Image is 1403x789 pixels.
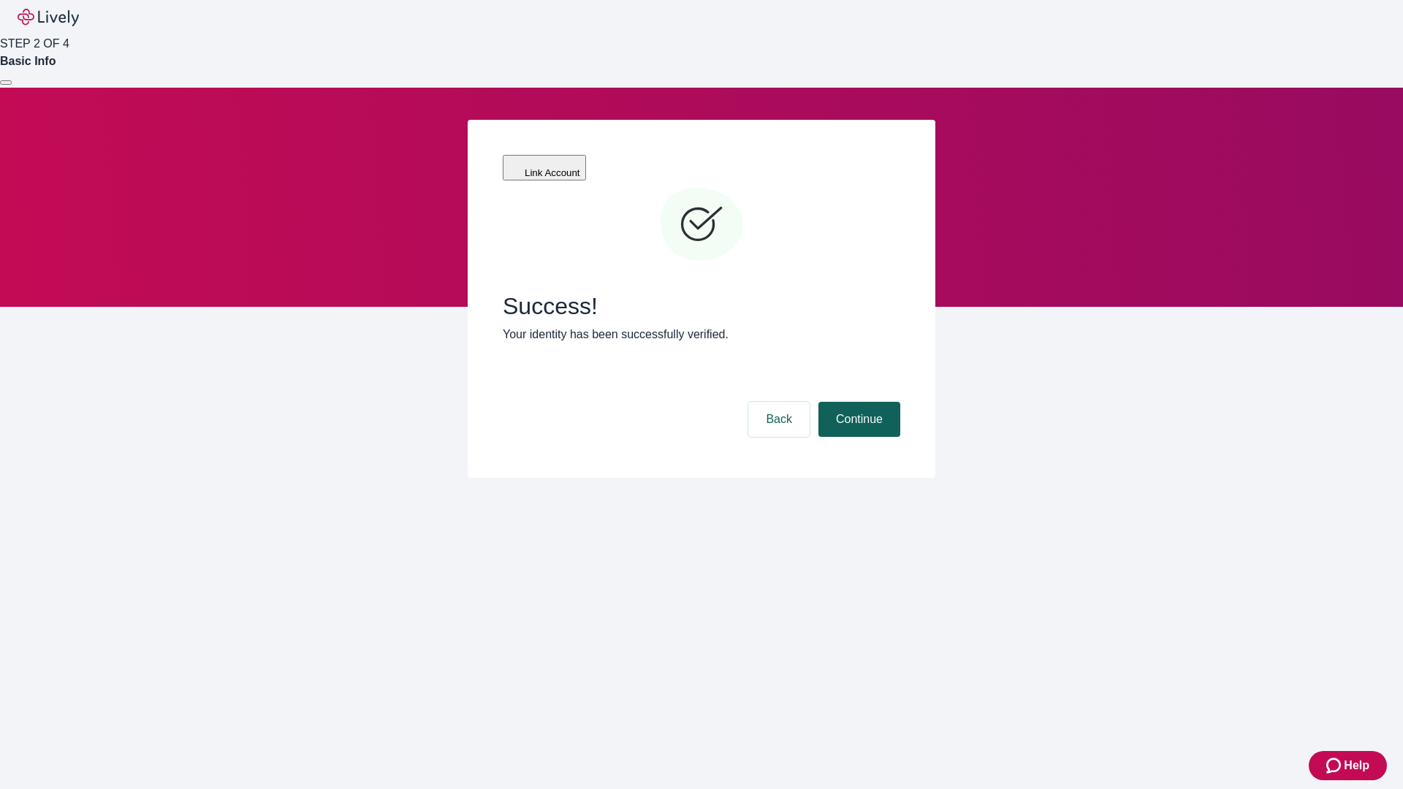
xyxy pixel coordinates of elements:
span: Success! [503,292,900,320]
button: Zendesk support iconHelp [1309,751,1387,780]
p: Your identity has been successfully verified. [503,326,900,343]
span: Help [1344,757,1369,774]
img: Lively [18,9,79,26]
button: Back [748,402,810,437]
svg: Checkmark icon [658,181,745,269]
svg: Zendesk support icon [1326,757,1344,774]
button: Continue [818,402,900,437]
button: Link Account [503,155,586,180]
